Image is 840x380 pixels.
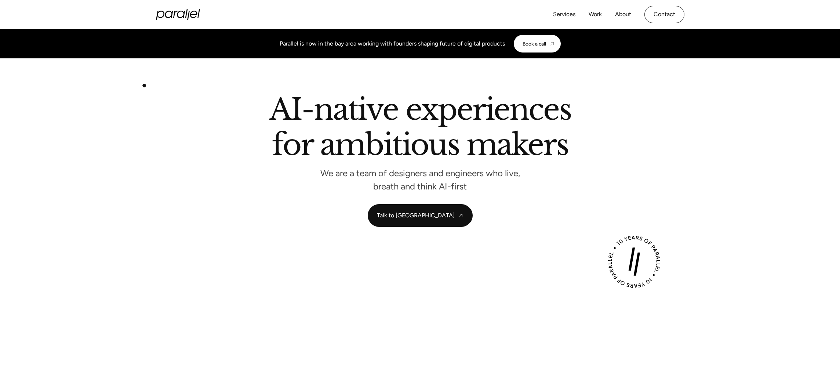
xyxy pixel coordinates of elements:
a: About [615,9,631,20]
h2: AI-native experiences for ambitious makers [211,95,629,162]
div: Parallel is now in the bay area working with founders shaping future of digital products [280,39,505,48]
p: We are a team of designers and engineers who live, breath and think AI-first [310,170,530,189]
a: Book a call [514,35,561,53]
a: Contact [644,6,684,23]
div: Book a call [523,41,546,47]
a: home [156,9,200,20]
a: Services [553,9,575,20]
img: CTA arrow image [549,41,555,47]
a: Work [589,9,602,20]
